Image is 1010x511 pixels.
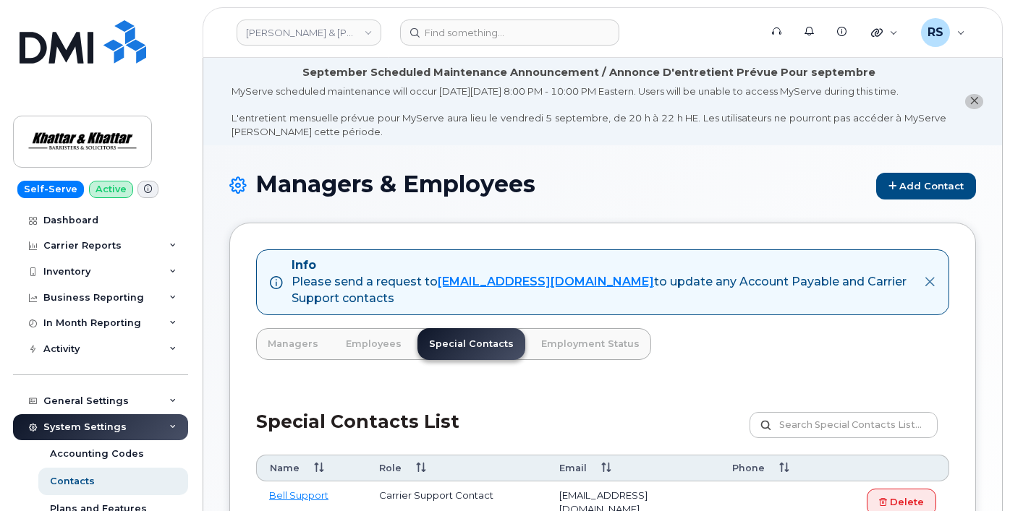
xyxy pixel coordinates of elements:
a: [EMAIL_ADDRESS][DOMAIN_NAME] [438,275,654,288]
a: Bell Support [269,489,328,501]
h2: Special Contacts List [256,412,459,455]
th: Email: activate to sort column ascending [546,455,719,481]
a: Employees [334,328,413,360]
div: September Scheduled Maintenance Announcement / Annonce D'entretient Prévue Pour septembre [302,65,875,80]
a: Add Contact [876,173,976,199]
div: Please send a request to to update any Account Payable and Carrier Support contacts [292,274,912,307]
th: Name: activate to sort column ascending [256,455,366,481]
button: close notification [965,94,983,109]
a: Managers [256,328,330,360]
div: MyServe scheduled maintenance will occur [DATE][DATE] 8:00 PM - 10:00 PM Eastern. Users will be u... [232,85,946,138]
strong: Info [292,258,316,272]
th: Role: activate to sort column ascending [366,455,546,481]
a: Employment Status [530,328,651,360]
a: Special Contacts [417,328,525,360]
th: Phone: activate to sort column ascending [719,455,824,481]
h1: Managers & Employees [229,171,976,199]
